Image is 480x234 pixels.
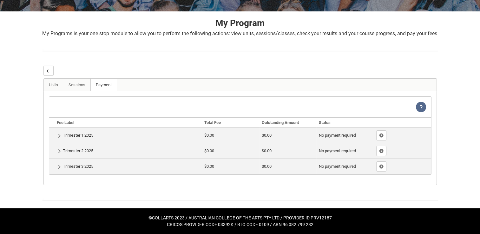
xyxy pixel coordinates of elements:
[262,120,299,125] b: Outstanding Amount
[262,133,272,138] lightning-formatted-number: $0.00
[204,148,214,153] lightning-formatted-number: $0.00
[57,164,62,169] button: Show Details
[319,120,331,125] b: Status
[316,127,374,143] td: No payment required
[204,164,214,169] lightning-formatted-number: $0.00
[376,146,386,156] button: Show Fee Lines
[42,30,437,36] span: My Programs is your one stop module to allow you to perform the following actions: view units, se...
[42,197,438,203] img: REDU_GREY_LINE
[90,79,117,91] a: Payment
[376,130,386,140] button: Show Fee Lines
[204,120,221,125] b: Total Fee
[57,148,62,154] button: Show Details
[49,143,202,159] td: Trimester 2 2025
[204,133,214,138] lightning-formatted-number: $0.00
[49,127,202,143] td: Trimester 1 2025
[57,133,62,138] button: Show Details
[262,148,272,153] lightning-formatted-number: $0.00
[42,48,438,54] img: REDU_GREY_LINE
[43,66,54,76] button: Back
[44,79,63,91] a: Units
[262,164,272,169] lightning-formatted-number: $0.00
[316,159,374,174] td: No payment required
[416,104,426,109] span: View Help
[376,161,386,172] button: Show Fee Lines
[57,120,74,125] b: Fee Label
[316,143,374,159] td: No payment required
[416,102,426,112] lightning-icon: View Help
[215,18,265,28] strong: My Program
[63,79,91,91] a: Sessions
[49,159,202,174] td: Trimester 3 2025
